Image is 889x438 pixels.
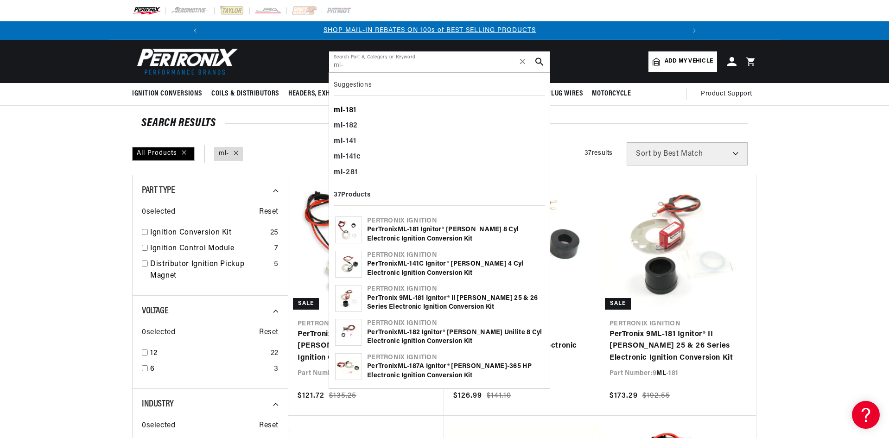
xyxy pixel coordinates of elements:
[367,362,544,380] div: PerTronix -187A Ignitor® [PERSON_NAME]-365 HP Electronic Ignition Conversion Kit
[219,149,229,159] a: ml-
[398,260,407,267] b: ML
[367,353,544,362] div: Pertronix Ignition
[334,138,343,145] b: ml
[584,150,613,157] span: 37 results
[636,150,661,158] span: Sort by
[329,51,550,72] input: Search Part #, Category or Keyword
[398,363,407,370] b: ML
[367,216,544,226] div: Pertronix Ignition
[334,122,343,129] b: ml
[142,206,175,218] span: 0 selected
[274,363,279,375] div: 3
[334,103,545,119] div: -181
[334,191,371,198] b: 37 Products
[142,420,175,432] span: 0 selected
[334,118,545,134] div: -182
[527,89,583,99] span: Spark Plug Wires
[403,295,413,302] b: ML
[367,251,544,260] div: Pertronix Ignition
[150,259,270,282] a: Distributor Ignition Pickup Magnet
[142,306,168,316] span: Voltage
[610,329,747,364] a: PerTronix 9ML-181 Ignitor® II [PERSON_NAME] 25 & 26 Series Electronic Ignition Conversion Kit
[336,251,362,277] img: PerTronix ML-141C Ignitor® Mallory 4 cyl Electronic Ignition Conversion Kit
[367,260,544,278] div: PerTronix -141C Ignitor® [PERSON_NAME] 4 cyl Electronic Ignition Conversion Kit
[334,149,545,165] div: -141c
[587,83,635,105] summary: Motorcycle
[132,45,239,77] img: Pertronix
[701,83,757,105] summary: Product Support
[190,25,670,36] div: 2 of 3
[367,328,544,346] div: PerTronix -182 Ignitor® [PERSON_NAME] Unilite 8 cyl Electronic Ignition Conversion Kit
[141,119,748,128] div: SEARCH RESULTS
[398,329,407,336] b: ML
[150,227,267,239] a: Ignition Conversion Kit
[336,286,362,311] img: PerTronix 9ML-181 Ignitor® II Mallory 25 & 26 Series Electronic Ignition Conversion Kit
[334,107,343,114] b: ml
[453,329,591,364] a: PerTronixML-141C Ignitor® [PERSON_NAME] 4 cyl Electronic Ignition Conversion Kit
[367,319,544,328] div: Pertronix Ignition
[665,57,713,66] span: Add my vehicle
[150,363,270,375] a: 6
[592,89,631,99] span: Motorcycle
[398,226,407,233] b: ML
[132,83,207,105] summary: Ignition Conversions
[132,147,195,161] div: All Products
[211,89,279,99] span: Coils & Distributors
[259,327,279,339] span: Reset
[271,348,279,360] div: 22
[274,259,279,271] div: 5
[627,142,748,165] select: Sort by
[522,83,588,105] summary: Spark Plug Wires
[259,206,279,218] span: Reset
[284,83,401,105] summary: Headers, Exhausts & Components
[142,400,174,409] span: Industry
[150,243,271,255] a: Ignition Control Module
[367,294,544,312] div: PerTronix 9 -181 Ignitor® II [PERSON_NAME] 25 & 26 Series Electronic Ignition Conversion Kit
[336,354,362,380] img: PerTronix ML-187A Ignitor® Mallory YC-365 HP Electronic Ignition Conversion Kit
[701,89,752,99] span: Product Support
[334,134,545,150] div: -141
[685,21,704,40] button: Translation missing: en.sections.announcements.next_announcement
[298,329,435,364] a: PerTronixML-181 Ignitor® [PERSON_NAME] 8 cyl Electronic Ignition Conversion Kit
[324,27,536,34] a: SHOP MAIL-IN REBATES ON 100s of BEST SELLING PRODUCTS
[367,225,544,243] div: PerTronix -181 Ignitor® [PERSON_NAME] 8 cyl Electronic Ignition Conversion Kit
[259,420,279,432] span: Reset
[648,51,717,72] a: Add my vehicle
[150,348,267,360] a: 12
[186,21,204,40] button: Translation missing: en.sections.announcements.previous_announcement
[334,153,343,160] b: ml
[334,77,545,96] div: Suggestions
[274,243,279,255] div: 7
[142,186,175,195] span: Part Type
[334,165,545,181] div: -281
[132,89,202,99] span: Ignition Conversions
[334,169,343,176] b: ml
[109,21,780,40] slideshow-component: Translation missing: en.sections.announcements.announcement_bar
[367,285,544,294] div: Pertronix Ignition
[336,319,362,345] img: PerTronix ML-182 Ignitor® Mallory Unilite 8 cyl Electronic Ignition Conversion Kit
[207,83,284,105] summary: Coils & Distributors
[529,51,550,72] button: search button
[190,25,670,36] div: Announcement
[142,327,175,339] span: 0 selected
[270,227,279,239] div: 25
[336,217,362,243] img: PerTronix ML-181 Ignitor® Mallory 8 cyl Electronic Ignition Conversion Kit
[288,89,397,99] span: Headers, Exhausts & Components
